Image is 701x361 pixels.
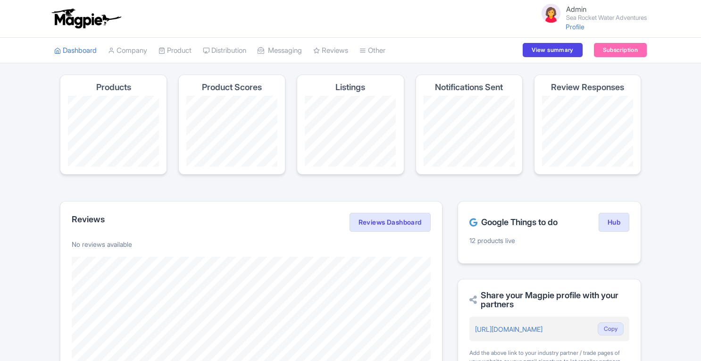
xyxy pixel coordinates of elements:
[50,8,123,29] img: logo-ab69f6fb50320c5b225c76a69d11143b.png
[72,239,431,249] p: No reviews available
[359,38,385,64] a: Other
[203,38,246,64] a: Distribution
[475,325,542,333] a: [URL][DOMAIN_NAME]
[599,213,629,232] a: Hub
[540,2,562,25] img: avatar_key_member-9c1dde93af8b07d7383eb8b5fb890c87.png
[313,38,348,64] a: Reviews
[469,235,629,245] p: 12 products live
[258,38,302,64] a: Messaging
[566,15,647,21] small: Sea Rocket Water Adventures
[335,83,365,92] h4: Listings
[566,5,586,14] span: Admin
[54,38,97,64] a: Dashboard
[96,83,131,92] h4: Products
[598,322,624,336] button: Copy
[523,43,582,57] a: View summary
[534,2,647,25] a: Admin Sea Rocket Water Adventures
[202,83,262,92] h4: Product Scores
[551,83,624,92] h4: Review Responses
[72,215,105,224] h2: Reviews
[469,218,558,227] h2: Google Things to do
[435,83,503,92] h4: Notifications Sent
[469,291,629,310] h2: Share your Magpie profile with your partners
[159,38,192,64] a: Product
[566,23,584,31] a: Profile
[108,38,147,64] a: Company
[350,213,431,232] a: Reviews Dashboard
[594,43,647,57] a: Subscription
